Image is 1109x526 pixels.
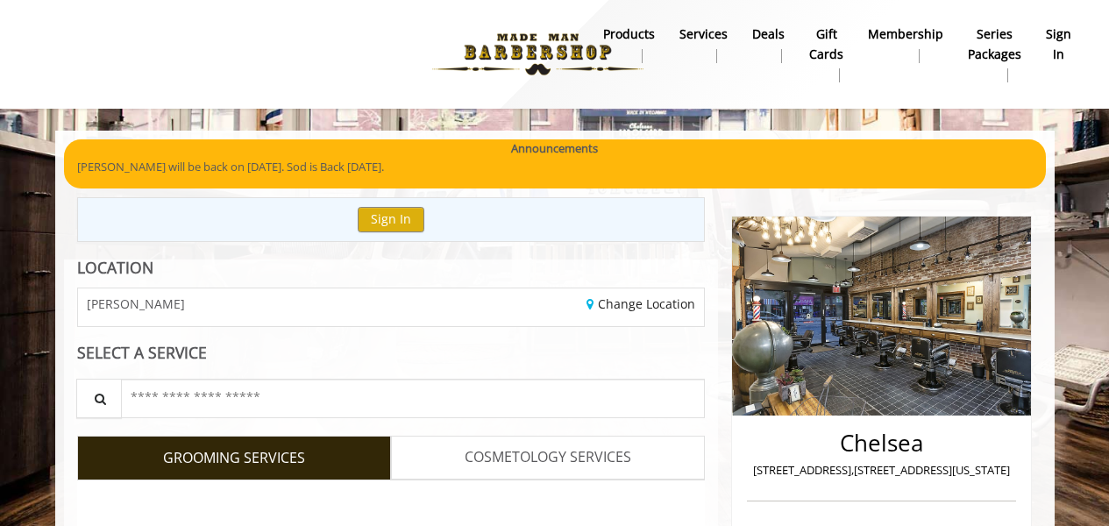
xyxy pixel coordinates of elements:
[417,6,658,103] img: Made Man Barbershop logo
[956,22,1034,87] a: Series packagesSeries packages
[751,461,1012,480] p: [STREET_ADDRESS],[STREET_ADDRESS][US_STATE]
[358,207,424,232] button: Sign In
[868,25,943,44] b: Membership
[797,22,856,87] a: Gift cardsgift cards
[740,22,797,68] a: DealsDeals
[163,447,305,470] span: GROOMING SERVICES
[511,139,598,158] b: Announcements
[968,25,1021,64] b: Series packages
[77,257,153,278] b: LOCATION
[752,25,785,44] b: Deals
[603,25,655,44] b: products
[751,430,1012,456] h2: Chelsea
[856,22,956,68] a: MembershipMembership
[809,25,843,64] b: gift cards
[76,379,122,418] button: Service Search
[586,295,695,312] a: Change Location
[77,345,706,361] div: SELECT A SERVICE
[87,297,185,310] span: [PERSON_NAME]
[667,22,740,68] a: ServicesServices
[465,446,631,469] span: COSMETOLOGY SERVICES
[1046,25,1071,64] b: sign in
[1034,22,1084,68] a: sign insign in
[679,25,728,44] b: Services
[77,158,1033,176] p: [PERSON_NAME] will be back on [DATE]. Sod is Back [DATE].
[591,22,667,68] a: Productsproducts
